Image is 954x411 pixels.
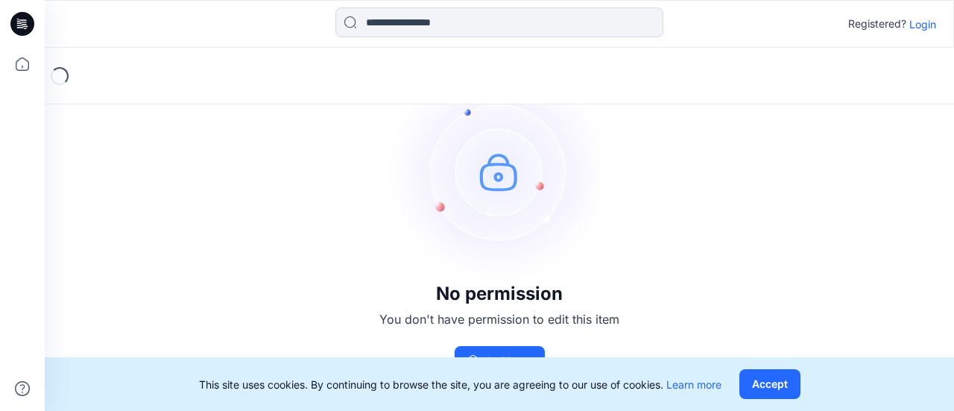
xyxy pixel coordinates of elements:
button: Go Home [455,346,545,376]
p: This site uses cookies. By continuing to browse the site, you are agreeing to our use of cookies. [199,377,721,392]
p: You don't have permission to edit this item [379,310,619,328]
a: Learn more [666,378,721,391]
p: Registered? [848,15,906,33]
p: Login [909,16,936,32]
button: Accept [739,369,800,399]
img: no-perm.svg [388,60,611,283]
h3: No permission [379,283,619,304]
